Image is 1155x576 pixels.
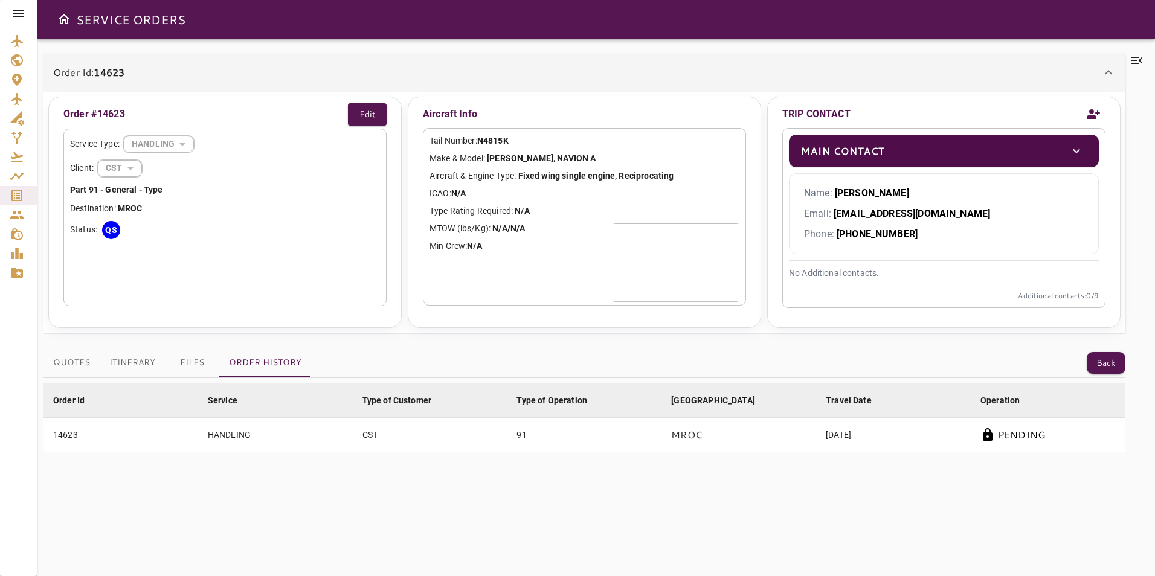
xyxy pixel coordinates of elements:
[123,128,194,160] div: HANDLING
[516,393,587,408] div: Type of Operation
[430,152,739,165] p: Make & Model:
[70,184,380,196] p: Part 91 - General - Type
[53,429,188,441] div: 14623
[467,241,481,251] b: N/A
[43,348,311,377] div: basic tabs example
[198,418,353,452] td: HANDLING
[804,227,1084,242] p: Phone:
[671,393,755,408] div: [GEOGRAPHIC_DATA]
[362,393,447,408] span: Type of Customer
[1081,100,1105,128] button: Add new contact
[423,103,746,125] p: Aircraft Info
[826,393,887,408] span: Travel Date
[118,203,125,213] b: M
[53,393,85,408] div: Order Id
[518,171,674,181] b: Fixed wing single engine, Reciprocating
[130,203,137,213] b: O
[53,393,100,408] span: Order Id
[102,221,120,239] div: QS
[671,427,702,442] p: MROC
[430,170,739,182] p: Aircraft & Engine Type:
[430,187,739,200] p: ICAO:
[1087,352,1125,374] button: Back
[70,223,97,236] p: Status:
[515,206,529,216] b: N/A
[70,202,380,215] p: Destination:
[516,393,603,408] span: Type of Operation
[782,107,851,121] p: TRIP CONTACT
[804,206,1084,221] p: Email:
[125,203,130,213] b: R
[671,393,771,408] span: [GEOGRAPHIC_DATA]
[70,135,380,153] div: Service Type:
[52,7,76,31] button: Open drawer
[219,348,311,377] button: Order History
[43,92,1125,333] div: Order Id:14623
[165,348,219,377] button: Files
[348,103,387,126] button: Edit
[835,187,909,199] b: [PERSON_NAME]
[789,290,1099,301] p: Additional contacts: 0 /9
[43,348,100,377] button: Quotes
[430,205,739,217] p: Type Rating Required:
[804,186,1084,200] p: Name:
[980,393,1035,408] span: Operation
[507,418,661,452] td: 91
[477,136,509,146] b: N4815K
[43,53,1125,92] div: Order Id:14623
[487,153,596,163] b: [PERSON_NAME], NAVION A
[837,228,918,240] b: [PHONE_NUMBER]
[137,203,142,213] b: C
[76,10,185,29] h6: SERVICE ORDERS
[998,427,1045,442] p: PENDING
[816,418,971,452] td: [DATE]
[430,240,739,252] p: Min Crew:
[208,393,237,408] div: Service
[492,223,525,233] b: N/A/N/A
[834,208,990,219] b: [EMAIL_ADDRESS][DOMAIN_NAME]
[980,393,1020,408] div: Operation
[53,65,124,80] p: Order Id:
[826,393,872,408] div: Travel Date
[789,267,1099,280] p: No Additional contacts.
[70,159,380,178] div: Client:
[208,393,253,408] span: Service
[97,152,141,184] div: HANDLING
[801,144,884,158] p: Main Contact
[63,107,125,121] p: Order #14623
[362,393,431,408] div: Type of Customer
[789,135,1099,167] div: Main Contacttoggle
[430,222,739,235] p: MTOW (lbs/Kg):
[451,188,466,198] b: N/A
[430,135,739,147] p: Tail Number:
[353,418,507,452] td: CST
[1066,141,1087,161] button: toggle
[94,65,124,79] b: 14623
[100,348,165,377] button: Itinerary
